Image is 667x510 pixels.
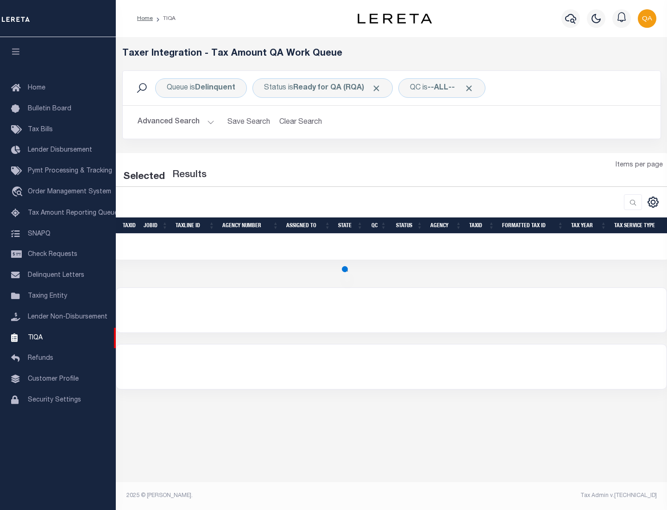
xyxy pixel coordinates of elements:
[28,189,111,195] span: Order Management System
[28,314,107,320] span: Lender Non-Disbursement
[358,13,432,24] img: logo-dark.svg
[28,127,53,133] span: Tax Bills
[172,217,219,234] th: TaxLine ID
[11,186,26,198] i: travel_explore
[498,217,567,234] th: Formatted Tax ID
[371,83,381,93] span: Click to Remove
[138,113,214,131] button: Advanced Search
[155,78,247,98] div: Click to Edit
[140,217,172,234] th: JobID
[28,334,43,341] span: TIQA
[28,272,84,279] span: Delinquent Letters
[119,217,140,234] th: TaxID
[252,78,393,98] div: Click to Edit
[638,9,656,28] img: svg+xml;base64,PHN2ZyB4bWxucz0iaHR0cDovL3d3dy53My5vcmcvMjAwMC9zdmciIHBvaW50ZXItZXZlbnRzPSJub25lIi...
[398,78,485,98] div: Click to Edit
[276,113,326,131] button: Clear Search
[153,14,176,23] li: TIQA
[172,168,207,183] label: Results
[367,217,390,234] th: QC
[28,106,71,112] span: Bulletin Board
[195,84,235,92] b: Delinquent
[122,48,661,59] h5: Taxer Integration - Tax Amount QA Work Queue
[28,397,81,403] span: Security Settings
[464,83,474,93] span: Click to Remove
[428,84,455,92] b: --ALL--
[28,230,50,237] span: SNAPQ
[616,160,663,171] span: Items per page
[466,217,498,234] th: TaxID
[390,217,427,234] th: Status
[219,217,283,234] th: Agency Number
[28,293,67,300] span: Taxing Entity
[120,491,392,500] div: 2025 © [PERSON_NAME].
[334,217,367,234] th: State
[28,85,45,91] span: Home
[567,217,610,234] th: Tax Year
[28,376,79,382] span: Customer Profile
[28,251,77,258] span: Check Requests
[123,170,165,185] div: Selected
[28,355,53,362] span: Refunds
[283,217,334,234] th: Assigned To
[398,491,657,500] div: Tax Admin v.[TECHNICAL_ID]
[137,16,153,21] a: Home
[293,84,381,92] b: Ready for QA (RQA)
[427,217,466,234] th: Agency
[28,147,92,153] span: Lender Disbursement
[28,168,112,174] span: Pymt Processing & Tracking
[222,113,276,131] button: Save Search
[28,210,118,217] span: Tax Amount Reporting Queue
